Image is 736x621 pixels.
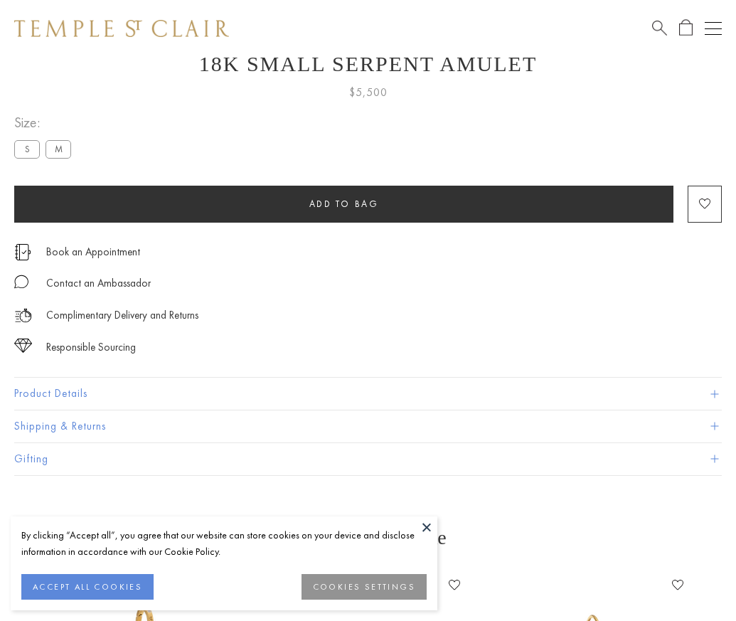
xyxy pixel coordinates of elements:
h1: 18K Small Serpent Amulet [14,52,722,76]
a: Open Shopping Bag [679,19,693,37]
img: MessageIcon-01_2.svg [14,275,28,289]
div: Contact an Ambassador [46,275,151,292]
button: Add to bag [14,186,673,223]
button: ACCEPT ALL COOKIES [21,574,154,600]
div: By clicking “Accept all”, you agree that our website can store cookies on your device and disclos... [21,527,427,560]
label: S [14,140,40,158]
button: Shipping & Returns [14,410,722,442]
a: Book an Appointment [46,244,140,260]
img: icon_sourcing.svg [14,339,32,353]
button: Gifting [14,443,722,475]
span: Add to bag [309,198,379,210]
button: Open navigation [705,20,722,37]
img: icon_appointment.svg [14,244,31,260]
img: icon_delivery.svg [14,307,32,324]
p: Complimentary Delivery and Returns [46,307,198,324]
button: Product Details [14,378,722,410]
a: Search [652,19,667,37]
img: Temple St. Clair [14,20,229,37]
span: $5,500 [349,83,388,102]
button: COOKIES SETTINGS [302,574,427,600]
label: M [46,140,71,158]
div: Responsible Sourcing [46,339,136,356]
span: Size: [14,111,77,134]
